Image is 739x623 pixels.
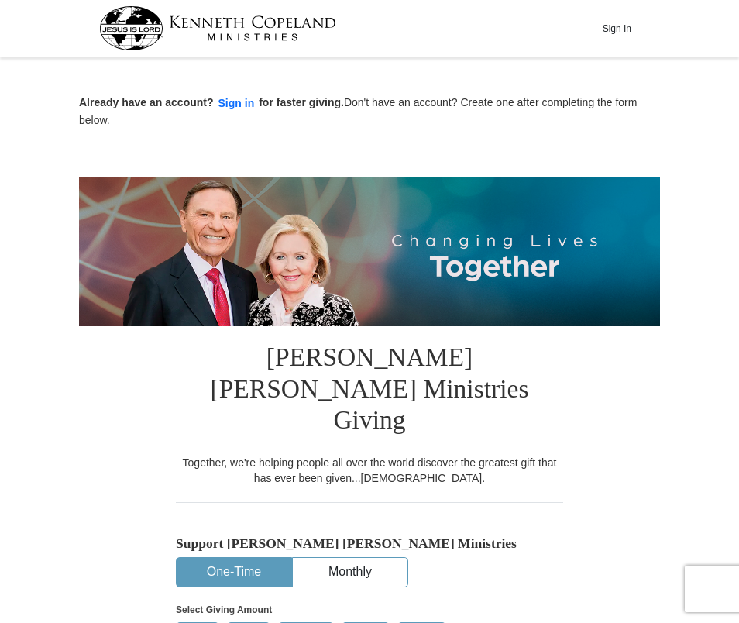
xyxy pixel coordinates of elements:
strong: Select Giving Amount [176,604,272,615]
button: Sign in [214,95,260,112]
div: Together, we're helping people all over the world discover the greatest gift that has ever been g... [176,455,563,486]
h5: Support [PERSON_NAME] [PERSON_NAME] Ministries [176,535,563,552]
button: One-Time [177,558,291,587]
h1: [PERSON_NAME] [PERSON_NAME] Ministries Giving [176,326,563,455]
button: Sign In [593,16,640,40]
img: kcm-header-logo.svg [99,6,336,50]
strong: Already have an account? for faster giving. [79,96,344,108]
p: Don't have an account? Create one after completing the form below. [79,95,660,128]
button: Monthly [293,558,407,587]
